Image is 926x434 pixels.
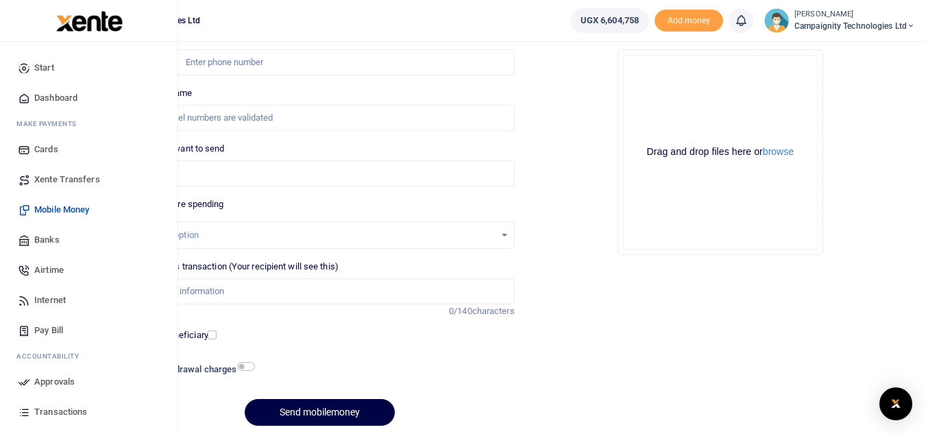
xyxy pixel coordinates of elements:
[618,49,823,255] div: File Uploader
[34,61,54,75] span: Start
[11,285,167,315] a: Internet
[624,145,817,158] div: Drag and drop files here or
[34,173,100,186] span: Xente Transfers
[23,119,77,129] span: ake Payments
[11,165,167,195] a: Xente Transfers
[472,306,515,316] span: characters
[34,143,58,156] span: Cards
[763,147,794,156] button: browse
[245,399,395,426] button: Send mobilemoney
[125,49,514,75] input: Enter phone number
[794,9,915,21] small: [PERSON_NAME]
[34,203,89,217] span: Mobile Money
[34,91,77,105] span: Dashboard
[581,14,639,27] span: UGX 6,604,758
[34,233,60,247] span: Banks
[11,113,167,134] li: M
[34,263,64,277] span: Airtime
[11,195,167,225] a: Mobile Money
[570,8,649,33] a: UGX 6,604,758
[655,10,723,32] li: Toup your wallet
[125,160,514,186] input: UGX
[449,306,472,316] span: 0/140
[764,8,915,33] a: profile-user [PERSON_NAME] Campaignity Technologies Ltd
[11,83,167,113] a: Dashboard
[34,405,87,419] span: Transactions
[11,134,167,165] a: Cards
[11,53,167,83] a: Start
[565,8,655,33] li: Wallet ballance
[125,105,514,131] input: MTN & Airtel numbers are validated
[11,367,167,397] a: Approvals
[34,293,66,307] span: Internet
[794,20,915,32] span: Campaignity Technologies Ltd
[879,387,912,420] div: Open Intercom Messenger
[11,346,167,367] li: Ac
[655,14,723,25] a: Add money
[34,375,75,389] span: Approvals
[11,397,167,427] a: Transactions
[127,364,249,375] h6: Include withdrawal charges
[11,225,167,255] a: Banks
[125,278,514,304] input: Enter extra information
[135,228,494,242] div: Select an option
[56,11,123,32] img: logo-large
[764,8,789,33] img: profile-user
[655,10,723,32] span: Add money
[27,351,79,361] span: countability
[55,15,123,25] a: logo-small logo-large logo-large
[11,255,167,285] a: Airtime
[125,260,339,274] label: Memo for this transaction (Your recipient will see this)
[11,315,167,346] a: Pay Bill
[34,324,63,337] span: Pay Bill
